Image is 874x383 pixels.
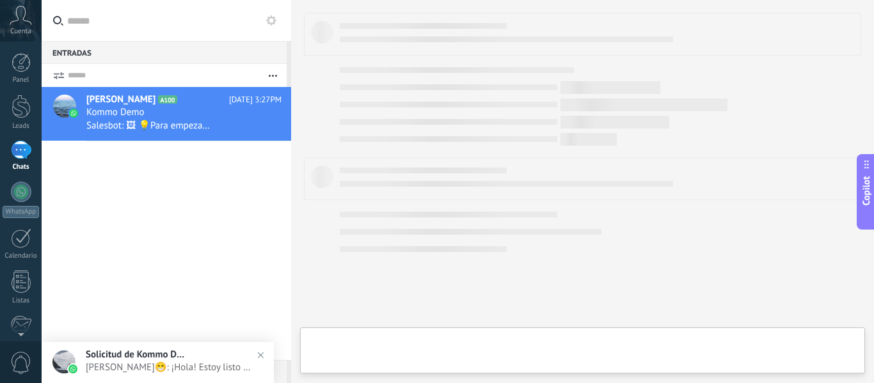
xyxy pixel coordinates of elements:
img: waba.svg [68,364,77,373]
img: icon [69,109,78,118]
div: Listas [3,297,40,305]
span: [DATE] 3:27PM [229,93,282,106]
span: [PERSON_NAME]😁: ¡Hola! Estoy listo para probar WhatsApp en Kommo. Mi código de verificación es pu... [86,361,255,373]
span: Kommo Demo [86,106,145,119]
div: Calendario [3,252,40,260]
span: Solicitud de Kommo Demo [86,348,188,361]
div: Entradas [42,41,287,64]
button: Más [259,64,287,87]
a: avataricon[PERSON_NAME]A100[DATE] 3:27PMKommo DemoSalesbot: 🖼 💡Para empezar, vamos a aclarar cómo... [42,87,291,141]
span: [PERSON_NAME] [86,93,155,106]
div: WhatsApp [3,206,39,218]
div: Chats [3,163,40,171]
span: Salesbot: 🖼 💡Para empezar, vamos a aclarar cómo funciona esto: 💻 Kommo = La vista del Agente - La... [86,120,211,132]
a: Solicitud de Kommo Demo[PERSON_NAME]😁: ¡Hola! Estoy listo para probar WhatsApp en Kommo. Mi códig... [42,342,274,383]
div: Leads [3,122,40,130]
div: Panel [3,76,40,84]
span: Copilot [860,176,873,205]
span: Cuenta [10,27,31,36]
span: A100 [158,95,177,104]
img: close_notification.svg [251,346,270,364]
